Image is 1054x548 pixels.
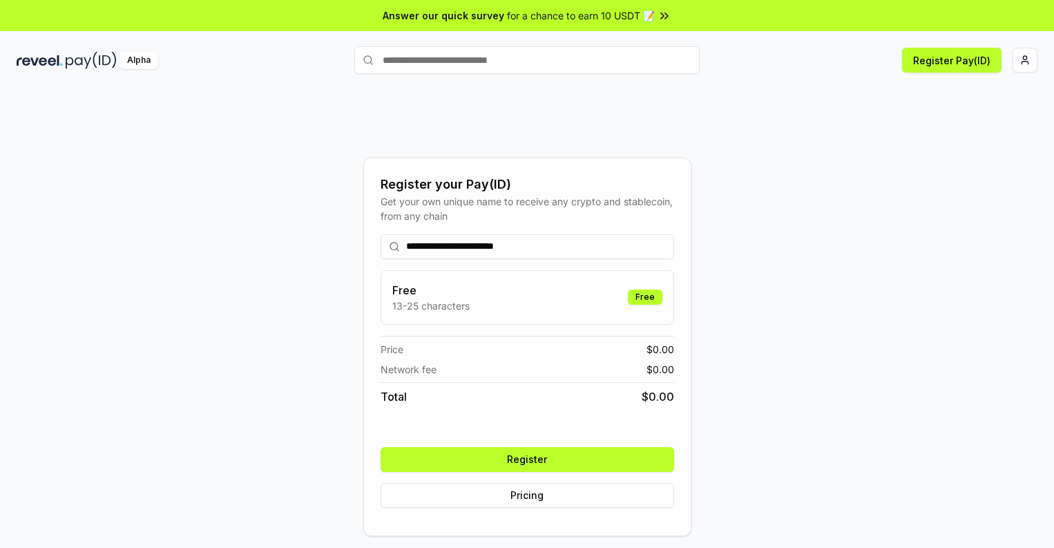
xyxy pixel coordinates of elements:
[381,447,674,472] button: Register
[902,48,1002,73] button: Register Pay(ID)
[392,282,470,299] h3: Free
[628,290,662,305] div: Free
[646,362,674,377] span: $ 0.00
[642,388,674,405] span: $ 0.00
[381,388,407,405] span: Total
[66,52,117,69] img: pay_id
[17,52,63,69] img: reveel_dark
[381,194,674,223] div: Get your own unique name to receive any crypto and stablecoin, from any chain
[381,483,674,508] button: Pricing
[119,52,158,69] div: Alpha
[383,8,504,23] span: Answer our quick survey
[381,342,403,357] span: Price
[646,342,674,357] span: $ 0.00
[392,299,470,313] p: 13-25 characters
[381,175,674,194] div: Register your Pay(ID)
[381,362,437,377] span: Network fee
[507,8,655,23] span: for a chance to earn 10 USDT 📝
